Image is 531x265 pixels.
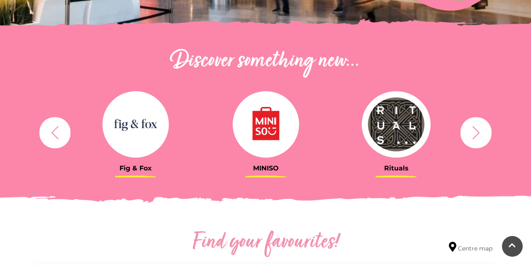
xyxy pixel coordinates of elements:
h2: Discover something new... [35,48,496,75]
a: Fig & Fox [77,91,195,172]
h2: Find your favourites! [114,229,417,256]
h3: Fig & Fox [77,164,195,172]
a: Centre map [449,242,492,253]
a: Rituals [337,91,455,172]
h3: MINISO [207,164,325,172]
h3: Rituals [337,164,455,172]
a: MINISO [207,91,325,172]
